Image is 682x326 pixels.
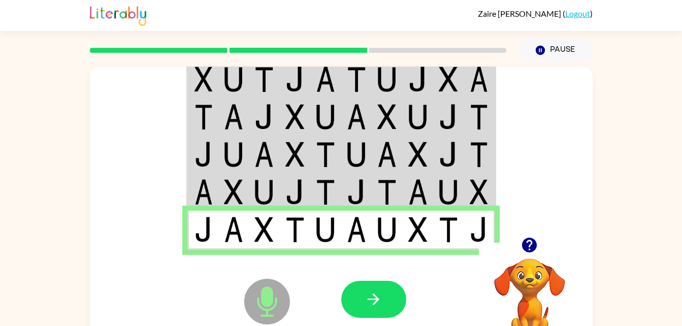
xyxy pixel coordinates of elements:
img: u [439,179,458,205]
img: a [254,142,274,167]
img: u [224,67,243,92]
img: a [408,179,428,205]
img: x [194,67,213,92]
img: a [347,217,366,242]
img: t [194,104,213,129]
img: t [316,142,335,167]
img: t [470,142,488,167]
img: x [408,217,428,242]
img: x [285,104,305,129]
img: Literably [90,4,146,26]
img: u [347,142,366,167]
img: x [285,142,305,167]
img: j [439,104,458,129]
img: a [224,217,243,242]
img: x [408,142,428,167]
img: j [285,67,305,92]
img: u [224,142,243,167]
img: x [439,67,458,92]
img: u [316,217,335,242]
img: t [347,67,366,92]
img: x [224,179,243,205]
img: t [377,179,397,205]
a: Logout [565,9,590,18]
img: u [377,217,397,242]
img: a [194,179,213,205]
img: j [470,217,488,242]
img: t [285,217,305,242]
img: j [408,67,428,92]
img: u [408,104,428,129]
img: u [316,104,335,129]
img: x [470,179,488,205]
button: Pause [519,39,593,62]
img: a [224,104,243,129]
span: Zaire [PERSON_NAME] [478,9,563,18]
img: x [254,217,274,242]
img: t [439,217,458,242]
img: a [316,67,335,92]
img: j [254,104,274,129]
img: x [377,104,397,129]
img: j [347,179,366,205]
img: a [470,67,488,92]
img: a [347,104,366,129]
img: j [439,142,458,167]
img: a [377,142,397,167]
img: u [254,179,274,205]
img: t [316,179,335,205]
img: j [285,179,305,205]
img: j [194,142,213,167]
div: ( ) [478,9,593,18]
img: u [377,67,397,92]
img: t [254,67,274,92]
img: j [194,217,213,242]
img: t [470,104,488,129]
